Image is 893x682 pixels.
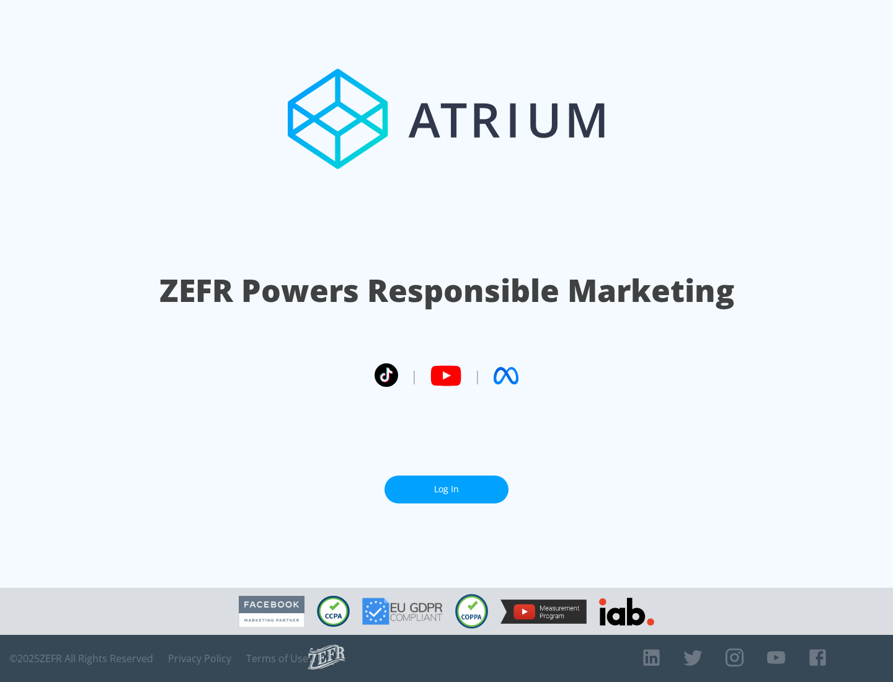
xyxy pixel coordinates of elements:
a: Privacy Policy [168,652,231,665]
img: YouTube Measurement Program [500,600,587,624]
img: GDPR Compliant [362,598,443,625]
span: | [411,366,418,385]
img: COPPA Compliant [455,594,488,629]
h1: ZEFR Powers Responsible Marketing [159,269,734,312]
span: © 2025 ZEFR All Rights Reserved [9,652,153,665]
span: | [474,366,481,385]
img: Facebook Marketing Partner [239,596,304,627]
img: CCPA Compliant [317,596,350,627]
a: Terms of Use [246,652,308,665]
a: Log In [384,476,509,503]
img: IAB [599,598,654,626]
